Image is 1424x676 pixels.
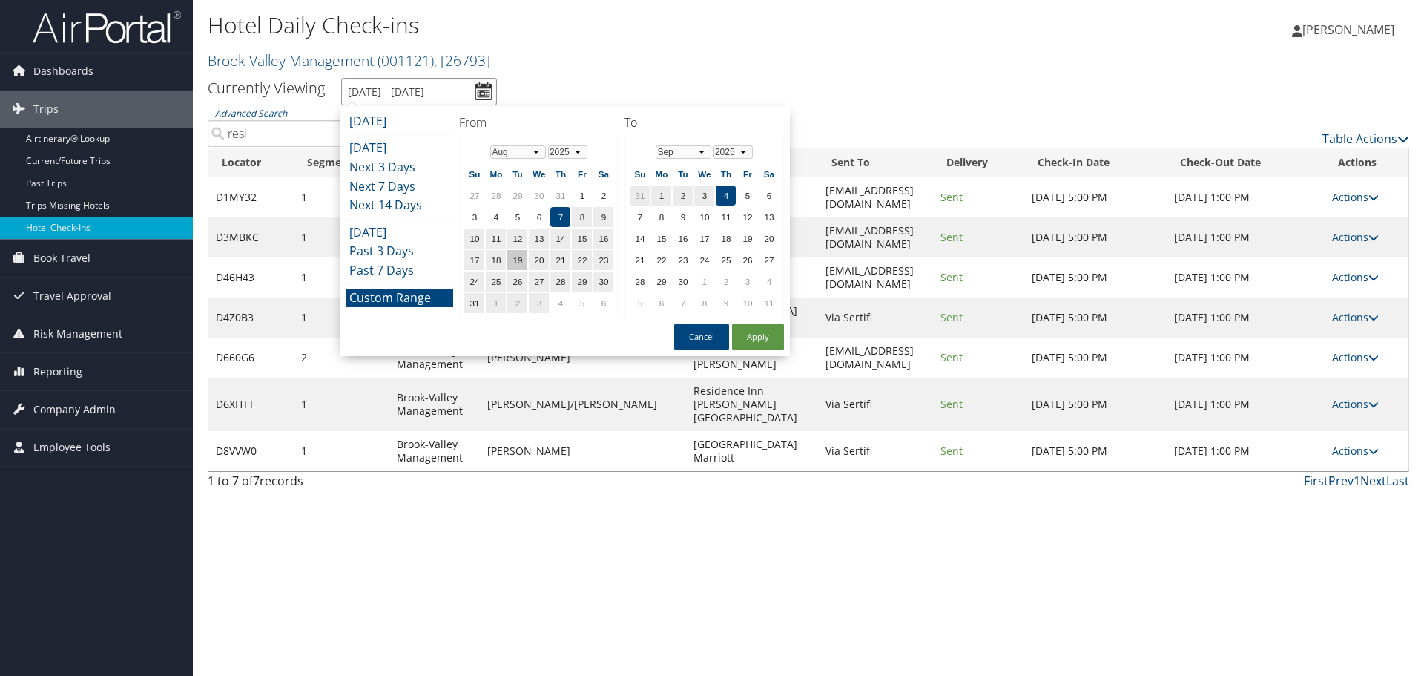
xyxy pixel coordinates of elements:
li: [DATE] [346,139,453,158]
td: 13 [759,207,779,227]
th: We [694,164,714,184]
td: 14 [550,229,570,249]
td: 6 [759,186,779,206]
td: 21 [550,250,570,270]
td: 30 [673,272,693,292]
th: Delivery: activate to sort column ascending [933,148,1024,177]
td: [DATE] 1:00 PM [1167,431,1325,471]
td: 26 [507,272,527,292]
td: 3 [694,186,714,206]
td: 4 [486,207,506,227]
span: Sent [940,310,963,324]
td: Via Sertifi [818,378,933,431]
li: Custom Range [346,289,453,308]
td: 2 [507,293,527,313]
a: Actions [1332,310,1379,324]
td: 31 [630,186,650,206]
li: Past 7 Days [346,261,453,280]
td: [DATE] 1:00 PM [1167,257,1325,298]
a: Actions [1332,397,1379,411]
td: 23 [673,250,693,270]
td: 11 [716,207,736,227]
td: [DATE] 1:00 PM [1167,338,1325,378]
img: airportal-logo.png [33,10,181,45]
td: 1 [294,378,389,431]
td: [PERSON_NAME] [480,431,686,471]
td: 1 [651,186,671,206]
td: 6 [529,207,549,227]
a: Actions [1332,270,1379,284]
td: 1 [572,186,592,206]
td: 15 [651,229,671,249]
li: Past 3 Days [346,242,453,261]
span: Risk Management [33,315,122,352]
td: Residence Inn [PERSON_NAME] [686,338,819,378]
td: 16 [593,229,613,249]
th: Tu [673,164,693,184]
td: [EMAIL_ADDRESS][DOMAIN_NAME] [818,338,933,378]
span: Sent [940,270,963,284]
td: 1 [486,293,506,313]
td: [DATE] 5:00 PM [1024,177,1167,217]
span: Travel Approval [33,278,111,315]
td: 1 [294,431,389,471]
td: 4 [759,272,779,292]
td: [EMAIL_ADDRESS][DOMAIN_NAME] [818,217,933,257]
td: 20 [759,229,779,249]
li: [DATE] [346,112,453,131]
input: [DATE] - [DATE] [341,78,497,105]
td: 14 [630,229,650,249]
td: 7 [630,207,650,227]
td: 22 [572,250,592,270]
span: Sent [940,397,963,411]
td: 10 [694,207,714,227]
th: Locator: activate to sort column ascending [208,148,294,177]
a: First [1304,473,1328,489]
th: We [529,164,549,184]
span: [PERSON_NAME] [1302,22,1394,38]
td: 16 [673,229,693,249]
th: Sa [593,164,613,184]
td: 17 [694,229,714,249]
td: 30 [529,186,549,206]
span: Sent [940,350,963,364]
a: Actions [1332,230,1379,244]
td: 2 [716,272,736,292]
td: 8 [651,207,671,227]
td: 6 [651,293,671,313]
a: Table Actions [1322,131,1409,147]
td: [EMAIL_ADDRESS][DOMAIN_NAME] [818,257,933,298]
td: 1 [294,217,389,257]
span: Book Travel [33,240,90,277]
td: [DATE] 5:00 PM [1024,378,1167,431]
th: Th [716,164,736,184]
td: 20 [529,250,549,270]
h3: Currently Viewing [208,78,325,98]
td: [DATE] 1:00 PM [1167,378,1325,431]
td: 23 [593,250,613,270]
span: 7 [253,473,260,489]
td: 1 [294,298,389,338]
td: [DATE] 5:00 PM [1024,217,1167,257]
button: Apply [732,324,784,350]
td: [DATE] 5:00 PM [1024,298,1167,338]
td: [DATE] 5:00 PM [1024,431,1167,471]
td: 19 [507,250,527,270]
th: Mo [486,164,506,184]
td: 28 [486,186,506,206]
td: 10 [464,229,484,249]
td: 17 [464,250,484,270]
td: 11 [486,229,506,249]
span: Sent [940,444,963,458]
td: Via Sertifi [818,431,933,471]
span: Sent [940,190,963,204]
td: 24 [694,250,714,270]
li: Next 7 Days [346,177,453,197]
td: 28 [550,272,570,292]
td: 8 [572,207,592,227]
td: [DATE] 1:00 PM [1167,298,1325,338]
button: Cancel [674,324,729,350]
td: [DATE] 1:00 PM [1167,177,1325,217]
h4: To [624,114,784,131]
td: D3MBKC [208,217,294,257]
